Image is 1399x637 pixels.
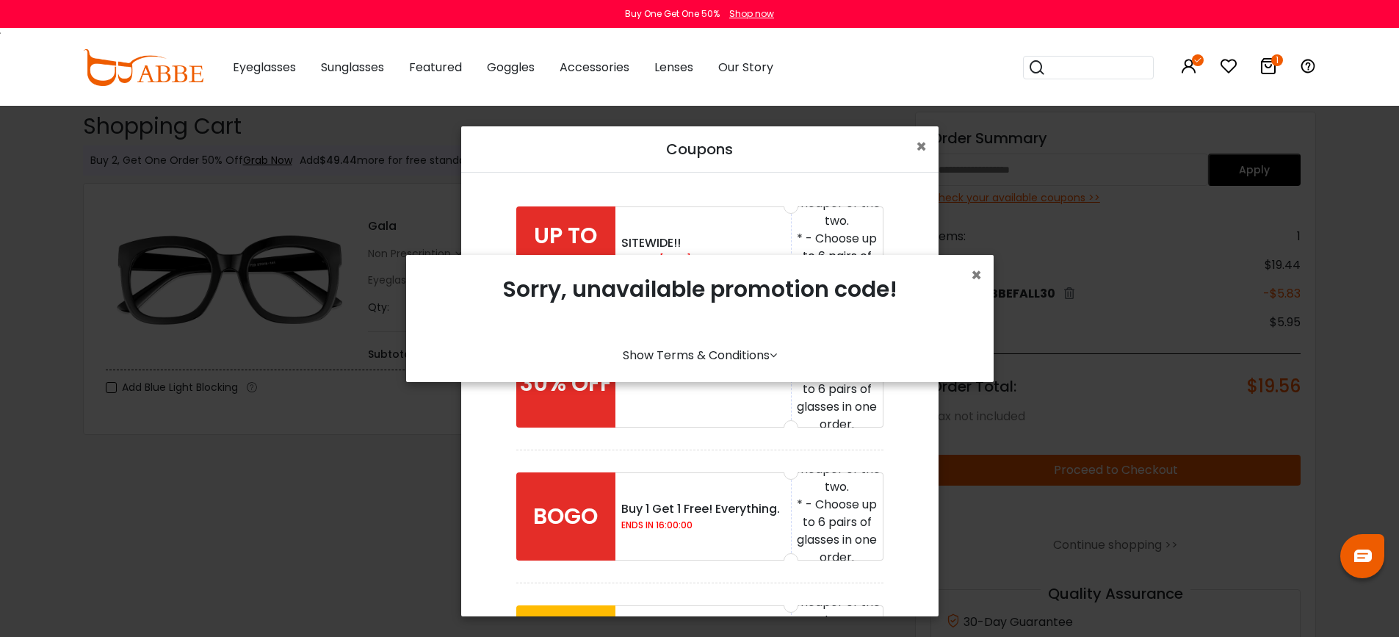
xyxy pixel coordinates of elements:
[233,59,296,76] span: Eyeglasses
[560,59,629,76] span: Accessories
[1259,60,1277,77] a: 1
[971,263,982,287] span: ×
[654,59,693,76] span: Lenses
[1271,54,1283,66] i: 1
[487,59,535,76] span: Goggles
[722,7,774,20] a: Shop now
[718,59,773,76] span: Our Story
[623,347,777,364] a: Show Terms & Conditions
[321,59,384,76] span: Sunglasses
[409,59,462,76] span: Featured
[625,7,720,21] div: Buy One Get One 50%
[729,7,774,21] div: Shop now
[971,267,982,284] button: Close
[1354,550,1372,562] img: chat
[418,267,982,341] div: Sorry, unavailable promotion code!
[83,49,203,86] img: abbeglasses.com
